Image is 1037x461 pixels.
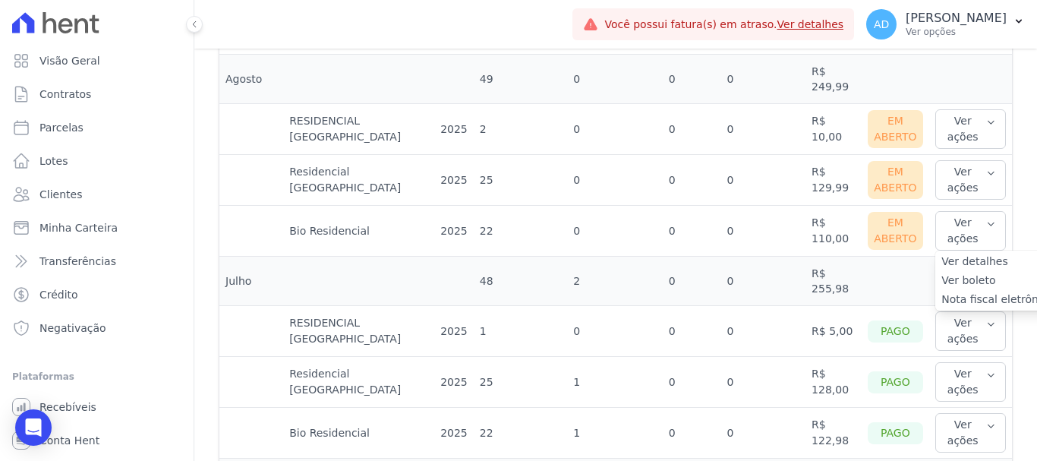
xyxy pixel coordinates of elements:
button: Ver ações [935,109,1006,149]
span: Transferências [39,254,116,269]
div: Plataformas [12,368,181,386]
span: Recebíveis [39,399,96,415]
td: R$ 255,98 [805,257,861,306]
a: Minha Carteira [6,213,188,243]
a: Clientes [6,179,188,210]
a: Ver detalhes [777,18,844,30]
td: R$ 129,99 [805,155,861,206]
a: Parcelas [6,112,188,143]
div: Em Aberto [868,161,924,199]
span: Lotes [39,153,68,169]
td: 2025 [434,306,474,357]
a: Crédito [6,279,188,310]
td: 0 [720,206,805,257]
td: 0 [720,104,805,155]
td: 0 [567,155,662,206]
td: R$ 122,98 [805,408,861,459]
td: 2025 [434,408,474,459]
p: [PERSON_NAME] [906,11,1007,26]
td: 2025 [434,104,474,155]
button: Ver ações [935,413,1006,453]
td: 0 [720,257,805,306]
span: Visão Geral [39,53,100,68]
td: RESIDENCIAL [GEOGRAPHIC_DATA] [283,104,434,155]
td: 0 [663,306,721,357]
td: 0 [663,155,721,206]
span: Negativação [39,320,106,336]
td: 0 [663,206,721,257]
td: R$ 10,00 [805,104,861,155]
span: Parcelas [39,120,84,135]
td: Residencial [GEOGRAPHIC_DATA] [283,357,434,408]
td: 0 [567,55,662,104]
td: R$ 110,00 [805,206,861,257]
button: Ver ações [935,211,1006,251]
td: 25 [474,357,568,408]
td: 2 [474,104,568,155]
td: R$ 5,00 [805,306,861,357]
a: Conta Hent [6,425,188,456]
a: Contratos [6,79,188,109]
td: 0 [567,306,662,357]
a: Negativação [6,313,188,343]
span: AD [874,19,889,30]
td: 2 [567,257,662,306]
span: Conta Hent [39,433,99,448]
td: Julho [219,257,283,306]
div: Em Aberto [868,110,924,148]
a: Lotes [6,146,188,176]
td: Residencial [GEOGRAPHIC_DATA] [283,155,434,206]
div: Pago [868,371,924,393]
span: Contratos [39,87,91,102]
div: Pago [868,320,924,343]
td: 22 [474,408,568,459]
td: 22 [474,206,568,257]
button: Ver ações [935,362,1006,402]
td: 1 [567,408,662,459]
td: 0 [663,357,721,408]
td: 49 [474,55,568,104]
td: 2025 [434,206,474,257]
td: 0 [567,104,662,155]
a: Visão Geral [6,46,188,76]
td: 0 [720,357,805,408]
span: Clientes [39,187,82,202]
td: R$ 128,00 [805,357,861,408]
td: 2025 [434,155,474,206]
td: 48 [474,257,568,306]
div: Pago [868,422,924,444]
td: 0 [567,206,662,257]
div: Em Aberto [868,212,924,250]
td: 25 [474,155,568,206]
span: Você possui fatura(s) em atraso. [604,17,843,33]
td: 0 [720,408,805,459]
a: Transferências [6,246,188,276]
button: Ver ações [935,160,1006,200]
button: AD [PERSON_NAME] Ver opções [854,3,1037,46]
td: 0 [720,55,805,104]
td: 0 [663,104,721,155]
button: Ver ações [935,311,1006,351]
td: 1 [474,306,568,357]
td: RESIDENCIAL [GEOGRAPHIC_DATA] [283,306,434,357]
td: Agosto [219,55,283,104]
td: 0 [663,55,721,104]
td: Bio Residencial [283,408,434,459]
td: 1 [567,357,662,408]
span: Minha Carteira [39,220,118,235]
a: Recebíveis [6,392,188,422]
td: R$ 249,99 [805,55,861,104]
td: 2025 [434,357,474,408]
td: 0 [720,306,805,357]
p: Ver opções [906,26,1007,38]
td: 0 [663,257,721,306]
div: Open Intercom Messenger [15,409,52,446]
td: 0 [720,155,805,206]
td: Bio Residencial [283,206,434,257]
td: 0 [663,408,721,459]
span: Crédito [39,287,78,302]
